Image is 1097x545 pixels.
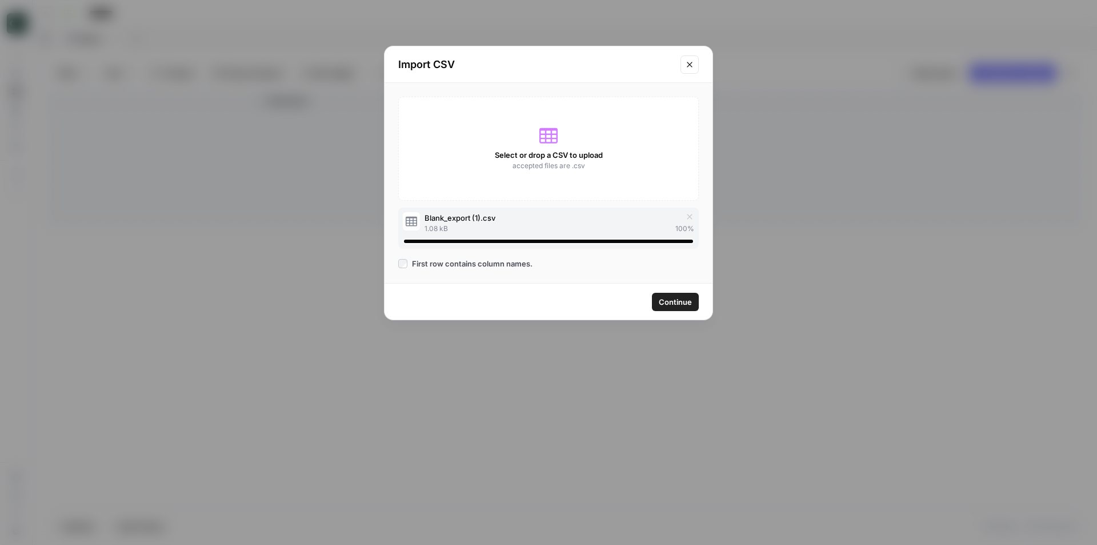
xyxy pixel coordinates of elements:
[425,224,448,234] span: 1.08 kB
[659,296,692,308] span: Continue
[495,149,603,161] span: Select or drop a CSV to upload
[398,57,674,73] h2: Import CSV
[680,55,699,74] button: Close modal
[398,259,407,268] input: First row contains column names.
[675,224,694,234] span: 100 %
[425,212,495,224] span: Blank_export (1).csv
[652,293,699,311] button: Continue
[513,161,585,171] span: accepted files are .csv
[412,258,533,269] span: First row contains column names.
